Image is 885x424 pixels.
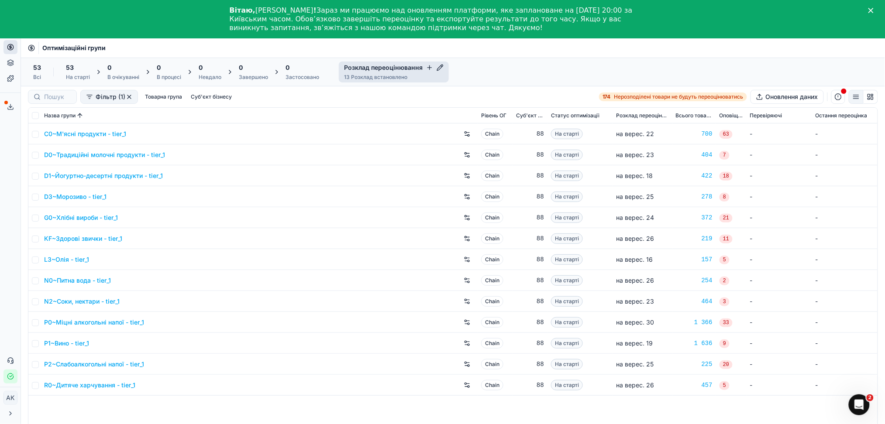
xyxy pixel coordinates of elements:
span: 11 [720,235,733,243]
button: Суб'єкт бізнесу [187,92,235,102]
a: P2~Слабоалкогольні напої - tier_1 [44,360,144,369]
a: 254 [676,276,713,285]
div: 88 [516,192,544,201]
div: 88 [516,360,544,369]
a: P1~Вино - tier_1 [44,339,89,348]
td: - [747,312,812,333]
td: - [812,165,878,186]
span: На старті [551,296,583,307]
a: D3~Морозиво - tier_1 [44,192,107,201]
a: 1 636 [676,339,713,348]
a: 278 [676,192,713,201]
span: на верес. 24 [616,214,654,221]
span: Суб'єкт бізнесу [516,112,544,119]
span: на верес. 23 [616,297,654,305]
span: 53 [66,63,74,72]
a: 174Нерозподілені товари не будуть переоцінюватись [599,92,747,101]
td: - [747,165,812,186]
span: 0 [157,63,161,72]
span: На старті [551,171,583,181]
span: Chain [481,317,503,328]
div: 88 [516,213,544,222]
span: На старті [551,150,583,160]
a: 464 [676,297,713,306]
span: 0 [239,63,243,72]
td: - [812,186,878,207]
span: 20 [720,360,733,369]
span: Рівень OГ [481,112,506,119]
span: на верес. 25 [616,193,654,200]
span: Перевіряючі [750,112,782,119]
div: 404 [676,150,713,159]
a: P0~Міцні алкогольні напої - tier_1 [44,318,144,327]
div: Невдало [199,74,221,81]
div: Всі [33,74,41,81]
div: Закрити [868,8,877,13]
span: 53 [33,63,41,72]
strong: 174 [603,93,611,100]
span: Chain [481,338,503,349]
span: 21 [720,214,733,222]
div: 225 [676,360,713,369]
span: Chain [481,171,503,181]
td: - [747,333,812,354]
td: - [747,207,812,228]
span: 0 [286,63,289,72]
span: на верес. 16 [616,256,653,263]
span: На старті [551,317,583,328]
span: 9 [720,339,730,348]
div: 88 [516,130,544,138]
span: Chain [481,233,503,244]
span: 0 [107,63,111,72]
span: на верес. 26 [616,381,654,389]
td: - [812,207,878,228]
iframe: Intercom live chat [849,394,870,415]
span: Chain [481,359,503,369]
td: - [812,291,878,312]
span: 3 [720,297,730,306]
a: 1 366 [676,318,713,327]
div: 88 [516,255,544,264]
span: Chain [481,254,503,265]
a: KF~Здорові звички - tier_1 [44,234,122,243]
span: На старті [551,233,583,244]
span: 63 [720,130,733,139]
span: 7 [720,151,730,160]
span: 18 [720,172,733,181]
a: 700 [676,130,713,138]
div: 88 [516,339,544,348]
div: 88 [516,276,544,285]
span: на верес. 30 [616,318,654,326]
span: Chain [481,191,503,202]
b: ! [313,6,317,14]
span: на верес. 26 [616,277,654,284]
span: На старті [551,338,583,349]
div: 88 [516,318,544,327]
a: N0~Питна вода - tier_1 [44,276,111,285]
div: 219 [676,234,713,243]
span: на верес. 22 [616,130,654,137]
td: - [812,123,878,144]
td: - [812,354,878,375]
span: 33 [720,318,733,327]
span: на верес. 26 [616,235,654,242]
button: Sorted by Назва групи ascending [76,111,84,120]
div: 88 [516,297,544,306]
span: На старті [551,191,583,202]
div: На старті [66,74,90,81]
span: Остання переоцінка [816,112,868,119]
span: На старті [551,380,583,390]
span: Chain [481,296,503,307]
span: Chain [481,212,503,223]
span: Chain [481,275,503,286]
td: - [812,312,878,333]
div: 88 [516,381,544,390]
a: D0~Традиційні молочні продукти - tier_1 [44,150,165,159]
span: Нерозподілені товари не будуть переоцінюватись [614,93,744,100]
div: 13 Розклад встановлено [344,74,444,81]
a: 157 [676,255,713,264]
button: Оновлення даних [751,90,824,104]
